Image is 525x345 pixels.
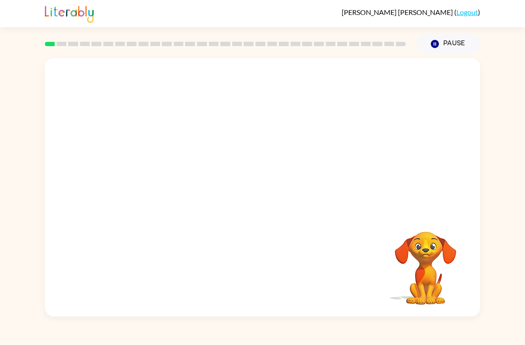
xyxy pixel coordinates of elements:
div: ( ) [342,8,480,16]
span: [PERSON_NAME] [PERSON_NAME] [342,8,454,16]
img: Literably [45,4,94,23]
a: Logout [456,8,478,16]
video: Your browser must support playing .mp4 files to use Literably. Please try using another browser. [382,218,470,306]
button: Pause [416,34,480,54]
